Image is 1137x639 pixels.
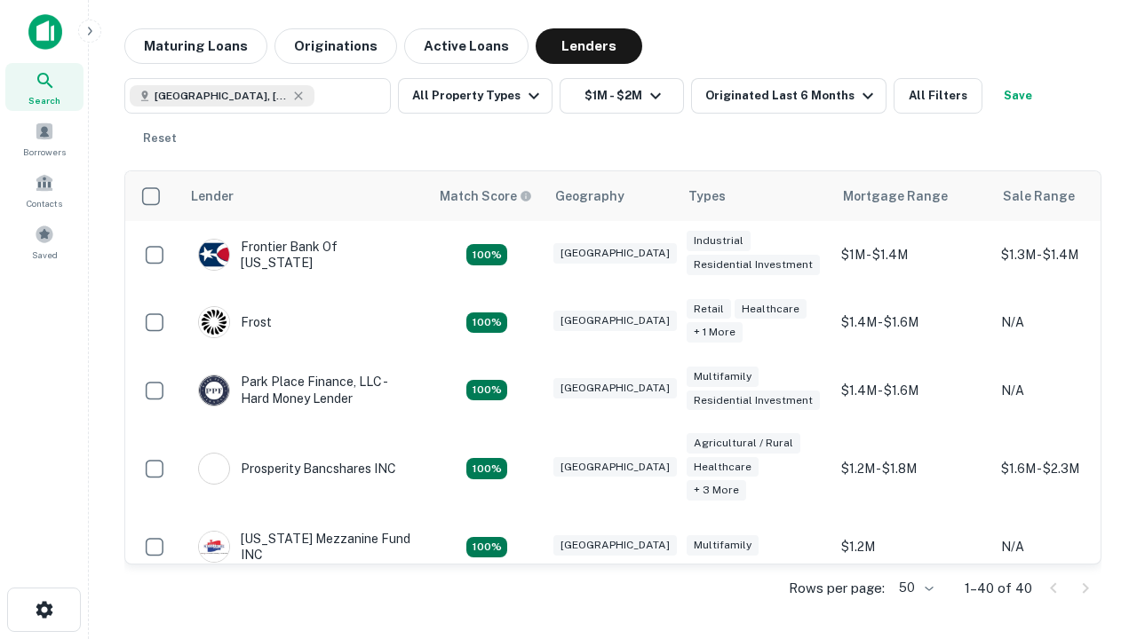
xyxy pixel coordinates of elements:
div: Mortgage Range [843,185,948,207]
div: Matching Properties: 4, hasApolloMatch: undefined [466,312,507,334]
img: picture [199,454,229,484]
div: Healthcare [687,457,759,477]
td: $1.4M - $1.6M [832,356,992,423]
div: Matching Properties: 4, hasApolloMatch: undefined [466,380,507,401]
div: Prosperity Bancshares INC [198,453,396,485]
a: Saved [5,217,83,265]
div: [GEOGRAPHIC_DATA] [553,457,677,477]
div: [GEOGRAPHIC_DATA] [553,535,677,556]
span: Borrowers [23,145,66,159]
p: Rows per page: [789,578,885,599]
img: picture [199,375,229,406]
div: [GEOGRAPHIC_DATA] [553,243,677,264]
th: Capitalize uses an advanced AI algorithm to match your search with the best lender. The match sco... [429,171,545,221]
img: picture [199,532,229,562]
p: 1–40 of 40 [965,578,1032,599]
div: Geography [555,185,624,207]
div: Types [688,185,726,207]
div: Multifamily [687,367,759,387]
div: [GEOGRAPHIC_DATA] [553,311,677,331]
div: Agricultural / Rural [687,433,800,454]
button: Originated Last 6 Months [691,78,887,114]
th: Geography [545,171,678,221]
button: Save your search to get updates of matches that match your search criteria. [990,78,1046,114]
div: Matching Properties: 5, hasApolloMatch: undefined [466,537,507,558]
button: Active Loans [404,28,529,64]
td: $1M - $1.4M [832,221,992,288]
button: Maturing Loans [124,28,267,64]
td: $1.2M [832,513,992,580]
img: capitalize-icon.png [28,14,62,50]
div: Park Place Finance, LLC - Hard Money Lender [198,374,411,406]
a: Borrowers [5,114,83,162]
td: $1.4M - $1.6M [832,288,992,356]
button: All Property Types [398,78,553,114]
a: Search [5,63,83,111]
div: Multifamily [687,535,759,556]
div: Frontier Bank Of [US_STATE] [198,239,411,271]
div: [US_STATE] Mezzanine Fund INC [198,531,411,563]
div: Frost [198,306,272,338]
a: Contacts [5,166,83,214]
td: $1.2M - $1.8M [832,424,992,514]
button: All Filters [894,78,982,114]
h6: Match Score [440,186,529,206]
button: $1M - $2M [560,78,684,114]
div: Retail [687,299,731,319]
span: Contacts [27,196,62,210]
button: Lenders [536,28,642,64]
div: Industrial [687,231,751,251]
img: picture [199,307,229,337]
div: 50 [892,575,936,601]
button: Originations [274,28,397,64]
div: + 1 more [687,322,743,343]
th: Types [678,171,832,221]
div: [GEOGRAPHIC_DATA] [553,378,677,398]
div: Healthcare [735,299,807,319]
div: + 3 more [687,480,746,501]
div: Capitalize uses an advanced AI algorithm to match your search with the best lender. The match sco... [440,186,532,206]
div: Residential Investment [687,390,820,411]
th: Lender [180,171,429,221]
div: Lender [191,185,234,207]
span: [GEOGRAPHIC_DATA], [GEOGRAPHIC_DATA], [GEOGRAPHIC_DATA] [155,88,288,104]
span: Saved [32,248,58,262]
th: Mortgage Range [832,171,992,221]
div: Matching Properties: 4, hasApolloMatch: undefined [466,244,507,265]
img: picture [199,240,229,270]
div: Sale Range [1003,185,1075,207]
div: Residential Investment [687,255,820,275]
iframe: Chat Widget [1048,497,1137,582]
div: Matching Properties: 7, hasApolloMatch: undefined [466,458,507,479]
button: Reset [131,121,188,156]
span: Search [28,93,60,107]
div: Originated Last 6 Months [705,85,879,106]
